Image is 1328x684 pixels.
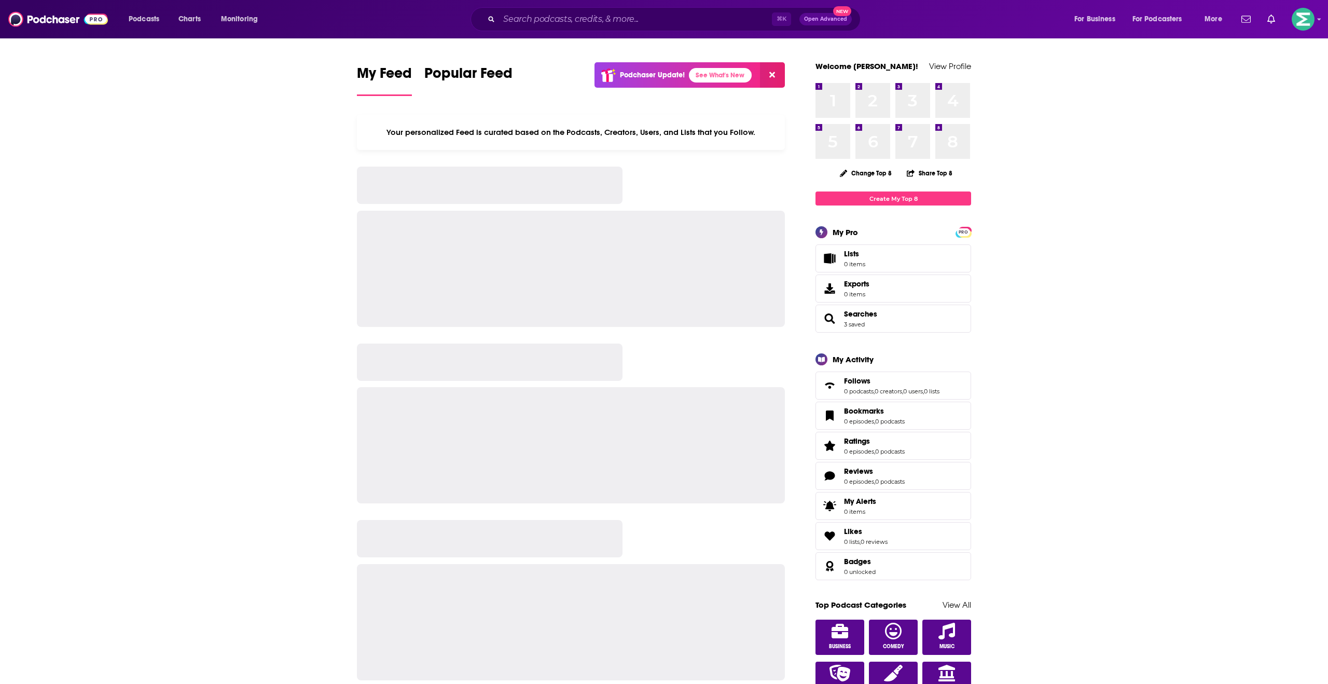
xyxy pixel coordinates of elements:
[844,467,873,476] span: Reviews
[1126,11,1197,28] button: open menu
[833,354,874,364] div: My Activity
[1205,12,1222,26] span: More
[844,527,888,536] a: Likes
[129,12,159,26] span: Podcasts
[844,279,869,289] span: Exports
[1292,8,1315,31] img: User Profile
[804,17,847,22] span: Open Advanced
[424,64,513,96] a: Popular Feed
[844,557,871,566] span: Badges
[844,406,905,416] a: Bookmarks
[844,508,876,515] span: 0 items
[1237,10,1255,28] a: Show notifications dropdown
[875,418,905,425] a: 0 podcasts
[121,11,173,28] button: open menu
[844,418,874,425] a: 0 episodes
[357,115,785,150] div: Your personalized Feed is curated based on the Podcasts, Creators, Users, and Lists that you Follow.
[943,600,971,610] a: View All
[869,620,918,655] a: Comedy
[620,71,685,79] p: Podchaser Update!
[819,559,840,573] a: Badges
[923,388,924,395] span: ,
[844,376,870,386] span: Follows
[844,538,860,545] a: 0 lists
[815,492,971,520] a: My Alerts
[819,378,840,393] a: Follows
[819,439,840,453] a: Ratings
[833,227,858,237] div: My Pro
[844,557,876,566] a: Badges
[1197,11,1235,28] button: open menu
[844,406,884,416] span: Bookmarks
[815,244,971,272] a: Lists
[844,568,876,576] a: 0 unlocked
[844,376,939,386] a: Follows
[357,64,412,96] a: My Feed
[819,281,840,296] span: Exports
[844,291,869,298] span: 0 items
[815,372,971,400] span: Follows
[815,522,971,550] span: Likes
[815,552,971,580] span: Badges
[1074,12,1115,26] span: For Business
[844,497,876,506] span: My Alerts
[799,13,852,25] button: Open AdvancedNew
[815,191,971,206] a: Create My Top 8
[819,529,840,543] a: Likes
[874,448,875,455] span: ,
[1067,11,1128,28] button: open menu
[874,418,875,425] span: ,
[860,538,861,545] span: ,
[883,644,904,650] span: Comedy
[844,467,905,476] a: Reviews
[874,478,875,485] span: ,
[844,261,865,268] span: 0 items
[929,61,971,71] a: View Profile
[829,644,851,650] span: Business
[844,436,870,446] span: Ratings
[480,7,870,31] div: Search podcasts, credits, & more...
[815,402,971,430] span: Bookmarks
[1132,12,1182,26] span: For Podcasters
[815,620,864,655] a: Business
[819,499,840,513] span: My Alerts
[844,321,865,328] a: 3 saved
[815,432,971,460] span: Ratings
[833,6,852,16] span: New
[957,228,970,236] a: PRO
[874,388,875,395] span: ,
[939,644,955,650] span: Music
[357,64,412,88] span: My Feed
[924,388,939,395] a: 0 lists
[689,68,752,83] a: See What's New
[819,408,840,423] a: Bookmarks
[844,388,874,395] a: 0 podcasts
[1263,10,1279,28] a: Show notifications dropdown
[424,64,513,88] span: Popular Feed
[815,275,971,303] a: Exports
[875,388,902,395] a: 0 creators
[844,448,874,455] a: 0 episodes
[875,448,905,455] a: 0 podcasts
[214,11,271,28] button: open menu
[178,12,201,26] span: Charts
[906,163,953,183] button: Share Top 8
[819,469,840,483] a: Reviews
[844,309,877,319] a: Searches
[772,12,791,26] span: ⌘ K
[815,305,971,333] span: Searches
[844,436,905,446] a: Ratings
[8,9,108,29] img: Podchaser - Follow, Share and Rate Podcasts
[819,311,840,326] a: Searches
[903,388,923,395] a: 0 users
[499,11,772,28] input: Search podcasts, credits, & more...
[815,462,971,490] span: Reviews
[844,478,874,485] a: 0 episodes
[834,167,898,180] button: Change Top 8
[844,249,859,258] span: Lists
